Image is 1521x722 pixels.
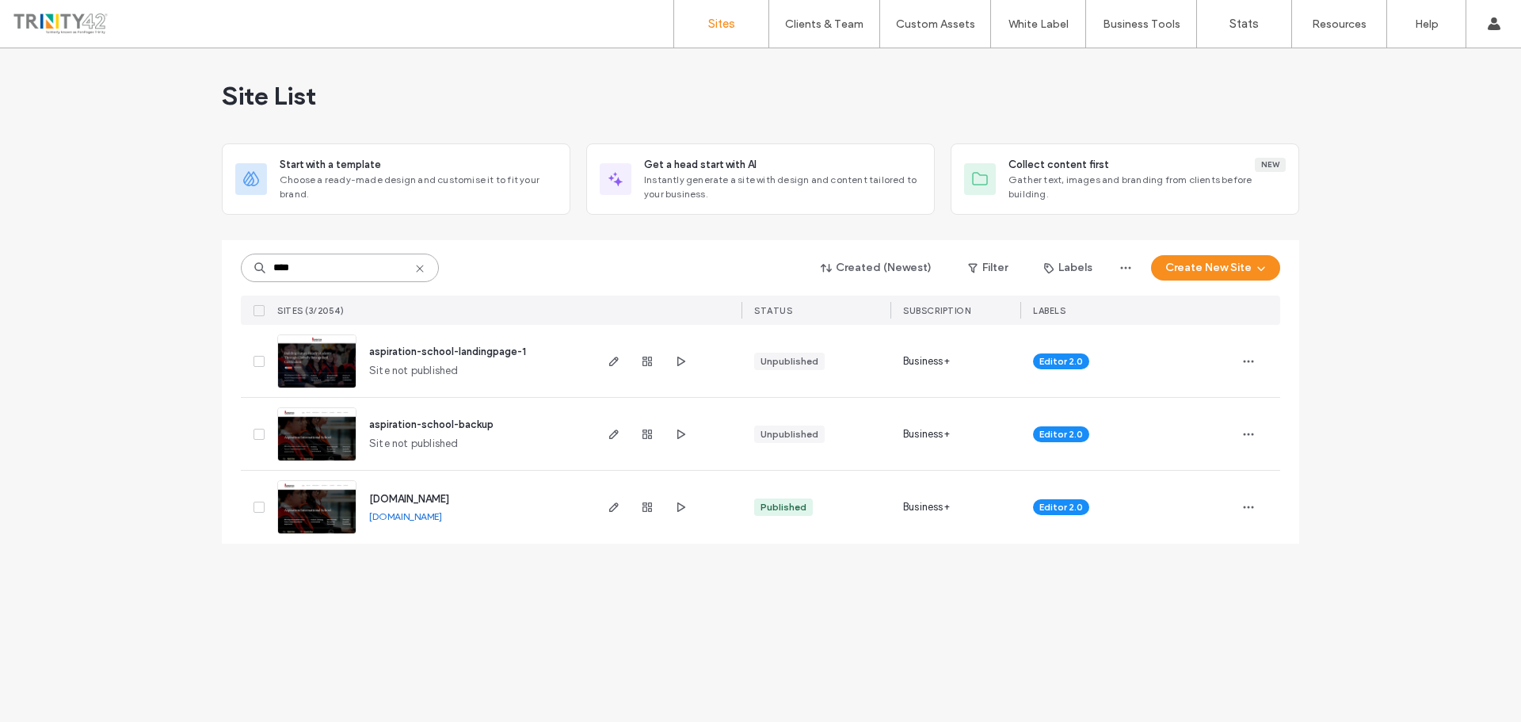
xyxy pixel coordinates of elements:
[760,354,818,369] div: Unpublished
[1039,354,1083,369] span: Editor 2.0
[754,305,792,316] span: STATUS
[1030,255,1107,281] button: Labels
[277,305,344,316] span: SITES (3/2054)
[1033,305,1065,316] span: LABELS
[1008,17,1069,31] label: White Label
[644,173,921,201] span: Instantly generate a site with design and content tailored to your business.
[951,143,1299,215] div: Collect content firstNewGather text, images and branding from clients before building.
[36,11,68,25] span: Help
[896,17,975,31] label: Custom Assets
[369,493,449,505] a: [DOMAIN_NAME]
[369,418,494,430] a: aspiration-school-backup
[644,157,757,173] span: Get a head start with AI
[1229,17,1259,31] label: Stats
[369,436,459,452] span: Site not published
[903,426,950,442] span: Business+
[903,499,950,515] span: Business+
[280,173,557,201] span: Choose a ready-made design and customise it to fit your brand.
[1103,17,1180,31] label: Business Tools
[369,346,526,357] a: aspiration-school-landingpage-1
[1008,157,1109,173] span: Collect content first
[1312,17,1367,31] label: Resources
[1008,173,1286,201] span: Gather text, images and branding from clients before building.
[586,143,935,215] div: Get a head start with AIInstantly generate a site with design and content tailored to your business.
[785,17,863,31] label: Clients & Team
[1151,255,1280,281] button: Create New Site
[222,80,316,112] span: Site List
[903,353,950,369] span: Business+
[369,510,442,522] a: [DOMAIN_NAME]
[222,143,570,215] div: Start with a templateChoose a ready-made design and customise it to fit your brand.
[807,255,946,281] button: Created (Newest)
[760,427,818,441] div: Unpublished
[1039,500,1083,514] span: Editor 2.0
[952,255,1024,281] button: Filter
[369,363,459,379] span: Site not published
[280,157,381,173] span: Start with a template
[1039,427,1083,441] span: Editor 2.0
[1255,158,1286,172] div: New
[760,500,806,514] div: Published
[708,17,735,31] label: Sites
[1415,17,1439,31] label: Help
[903,305,970,316] span: Subscription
